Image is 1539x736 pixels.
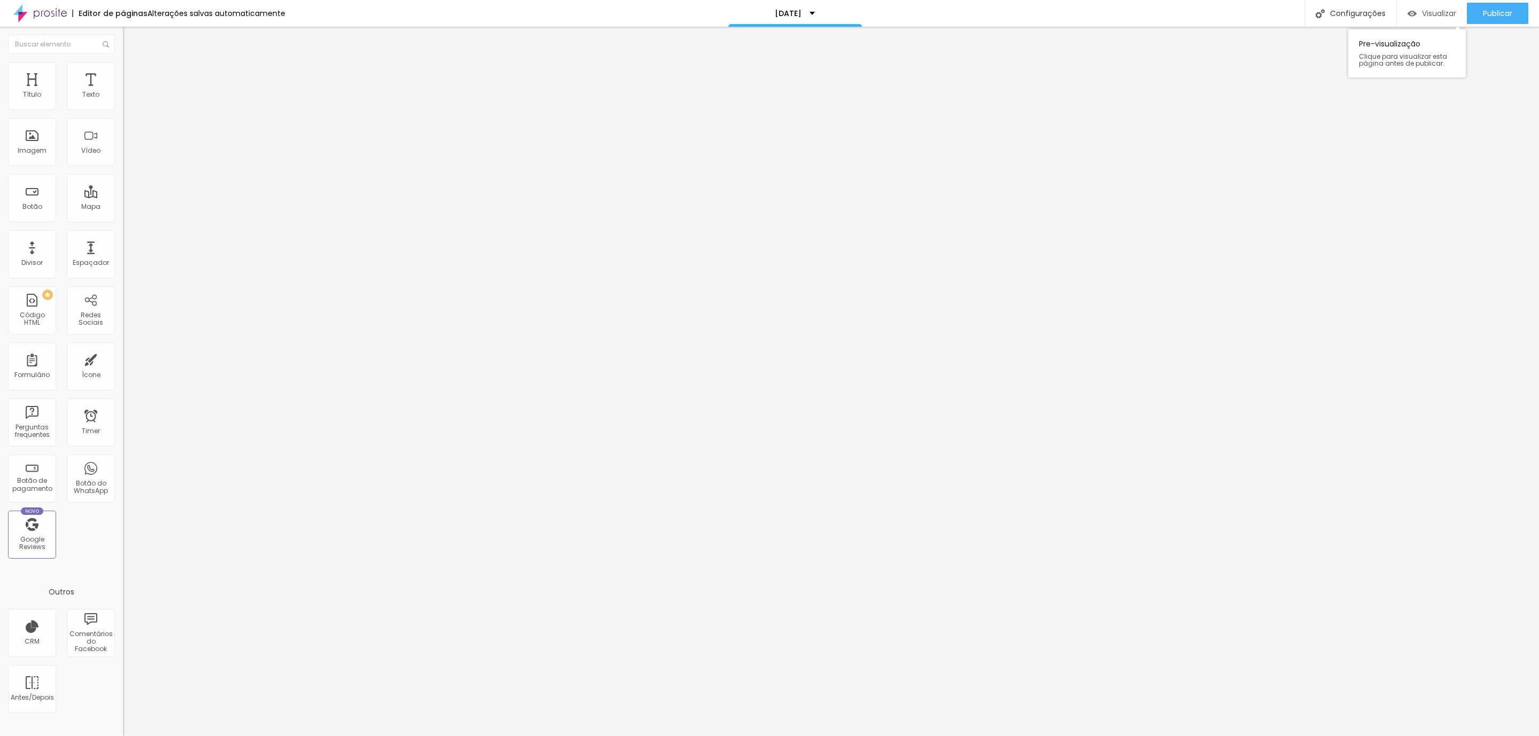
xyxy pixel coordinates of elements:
div: Mapa [81,203,100,210]
span: Clique para visualizar esta página antes de publicar. [1359,53,1455,67]
div: Redes Sociais [69,311,112,327]
div: Vídeo [81,147,100,154]
div: Título [23,91,41,98]
div: Código HTML [11,311,53,327]
button: Publicar [1467,3,1528,24]
div: Comentários do Facebook [69,630,112,653]
div: Texto [82,91,99,98]
div: Botão [22,203,42,210]
div: Imagem [18,147,46,154]
input: Buscar elemento [8,35,115,54]
img: Icone [103,41,109,48]
div: Ícone [82,371,100,379]
div: Alterações salvas automaticamente [147,10,285,17]
div: Novo [21,507,44,515]
div: Editor de páginas [72,10,147,17]
img: view-1.svg [1408,9,1417,18]
div: Antes/Depois [11,694,53,701]
div: Google Reviews [11,536,53,551]
img: Icone [1316,9,1325,18]
p: [DATE] [775,10,802,17]
div: Espaçador [73,259,109,267]
button: Visualizar [1397,3,1467,24]
div: CRM [25,638,40,645]
span: Visualizar [1422,9,1456,18]
div: Timer [82,427,100,435]
div: Formulário [14,371,50,379]
div: Botão de pagamento [11,477,53,492]
div: Botão do WhatsApp [69,480,112,495]
div: Divisor [21,259,43,267]
span: Publicar [1483,9,1512,18]
div: Perguntas frequentes [11,424,53,439]
div: Pre-visualização [1348,29,1466,77]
